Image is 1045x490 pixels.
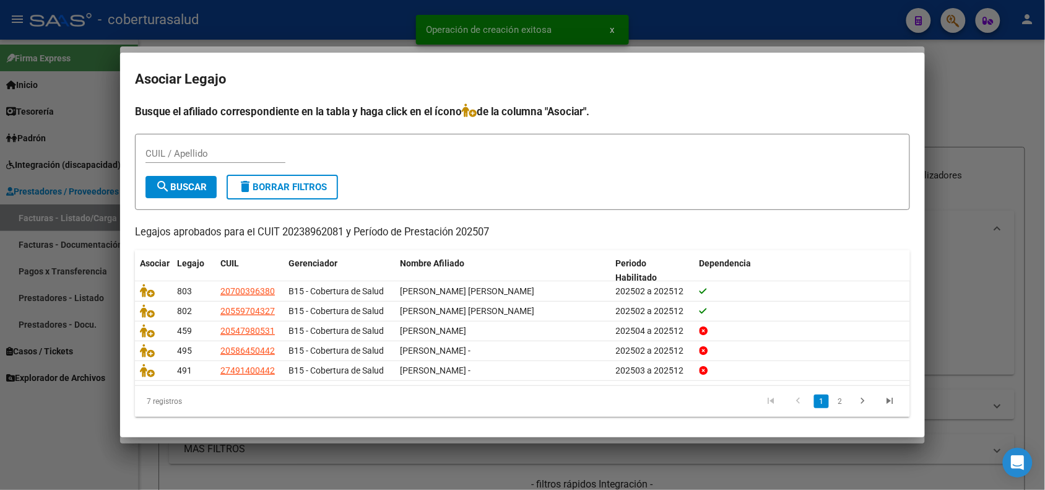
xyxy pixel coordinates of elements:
button: Borrar Filtros [227,175,338,199]
div: 202502 a 202512 [616,344,690,358]
span: CUIL [220,258,239,268]
h4: Busque el afiliado correspondiente en la tabla y haga click en el ícono de la columna "Asociar". [135,103,910,120]
span: VILLALBA BAUTISTA VICTOR [400,326,466,336]
span: SANCHEZ CAPIBIANCO CANDELARIA - [400,365,470,375]
span: 20559704327 [220,306,275,316]
span: 27491400442 [220,365,275,375]
button: Buscar [145,176,217,198]
span: B15 - Cobertura de Salud [288,346,384,356]
datatable-header-cell: Dependencia [695,250,911,291]
span: 495 [177,346,192,356]
span: Gerenciador [288,258,337,268]
span: 802 [177,306,192,316]
div: 202502 a 202512 [616,304,690,318]
li: page 1 [812,391,831,412]
a: 2 [833,395,848,408]
a: go to last page [878,395,902,408]
div: 7 registros [135,386,288,417]
span: 459 [177,326,192,336]
div: 202503 a 202512 [616,364,690,378]
span: SANTIAGO BALDIVIEZO FRANCISCO - [400,346,470,356]
datatable-header-cell: Nombre Afiliado [395,250,611,291]
span: Periodo Habilitado [616,258,657,282]
span: 491 [177,365,192,375]
datatable-header-cell: Periodo Habilitado [611,250,695,291]
span: Legajo [177,258,204,268]
span: Borrar Filtros [238,182,327,193]
div: Open Intercom Messenger [1003,448,1033,478]
div: 202504 a 202512 [616,324,690,338]
a: 1 [814,395,829,408]
a: go to first page [760,395,783,408]
a: go to previous page [787,395,810,408]
a: go to next page [851,395,875,408]
span: 20586450442 [220,346,275,356]
mat-icon: delete [238,179,253,194]
span: Asociar [140,258,170,268]
h2: Asociar Legajo [135,68,910,91]
span: Buscar [155,182,207,193]
span: 20547980531 [220,326,275,336]
span: B15 - Cobertura de Salud [288,326,384,336]
span: B15 - Cobertura de Salud [288,306,384,316]
datatable-header-cell: Asociar [135,250,172,291]
li: page 2 [831,391,849,412]
datatable-header-cell: Gerenciador [284,250,395,291]
span: B15 - Cobertura de Salud [288,365,384,375]
datatable-header-cell: Legajo [172,250,215,291]
span: Nombre Afiliado [400,258,464,268]
span: Dependencia [700,258,752,268]
span: ARAMAYO GUTIERREZ AITANA ESMERALDA [400,286,534,296]
p: Legajos aprobados para el CUIT 20238962081 y Período de Prestación 202507 [135,225,910,240]
span: TORRES LAUREANO MAXIMO FELI [400,306,534,316]
span: 20700396380 [220,286,275,296]
div: 202502 a 202512 [616,284,690,299]
span: B15 - Cobertura de Salud [288,286,384,296]
datatable-header-cell: CUIL [215,250,284,291]
mat-icon: search [155,179,170,194]
span: 803 [177,286,192,296]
